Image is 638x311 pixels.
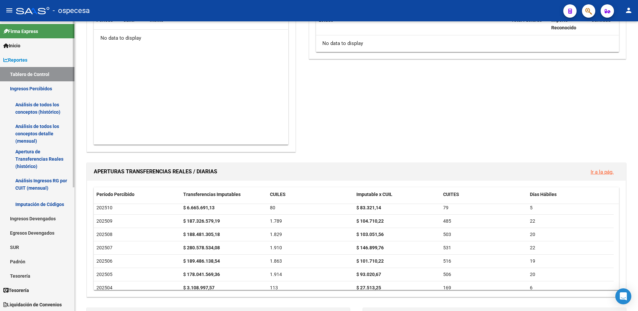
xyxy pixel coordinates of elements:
[183,192,241,197] span: Transferencias Imputables
[443,218,451,224] span: 485
[530,245,535,250] span: 22
[530,232,535,237] span: 20
[549,13,589,35] datatable-header-cell: Importe Reconocido
[96,272,112,277] span: 202505
[96,192,134,197] span: Período Percibido
[356,232,384,237] strong: $ 103.051,56
[530,285,533,290] span: 6
[530,192,557,197] span: Días Hábiles
[316,13,509,35] datatable-header-cell: Estado
[589,13,619,35] datatable-header-cell: Cantidad
[270,218,282,224] span: 1.789
[3,56,27,64] span: Reportes
[3,287,29,294] span: Tesorería
[183,258,220,264] strong: $ 189.486.138,54
[316,35,619,52] div: No data to display
[585,166,619,178] button: Ir a la pág.
[267,187,354,202] datatable-header-cell: CUILES
[443,245,451,250] span: 531
[183,218,220,224] strong: $ 187.326.579,19
[530,218,535,224] span: 22
[551,17,576,30] span: Importe Reconocido
[591,169,614,175] a: Ir a la pág.
[3,42,20,49] span: Inicio
[94,187,181,202] datatable-header-cell: Período Percibido
[270,272,282,277] span: 1.914
[96,258,112,264] span: 202506
[356,285,381,290] strong: $ 27.513,25
[94,168,217,175] span: APERTURAS TRANSFERENCIAS REALES / DIARIAS
[356,218,384,224] strong: $ 104.710,22
[270,258,282,264] span: 1.863
[94,30,288,46] div: No data to display
[356,192,392,197] span: Imputable x CUIL
[356,272,381,277] strong: $ 93.020,67
[443,192,459,197] span: CUITES
[183,285,215,290] strong: $ 3.108.997,57
[354,187,440,202] datatable-header-cell: Imputable x CUIL
[3,301,62,308] span: Liquidación de Convenios
[181,187,267,202] datatable-header-cell: Transferencias Imputables
[96,285,112,290] span: 202504
[356,245,384,250] strong: $ 146.899,76
[530,205,533,210] span: 5
[356,205,381,210] strong: $ 83.321,14
[625,6,633,14] mat-icon: person
[443,272,451,277] span: 506
[183,245,220,250] strong: $ 280.578.534,08
[5,6,13,14] mat-icon: menu
[443,232,451,237] span: 503
[96,218,112,224] span: 202509
[96,232,112,237] span: 202508
[443,258,451,264] span: 516
[530,272,535,277] span: 20
[96,245,112,250] span: 202507
[527,187,614,202] datatable-header-cell: Días Hábiles
[183,205,215,210] strong: $ 6.665.691,13
[615,288,631,304] div: Open Intercom Messenger
[3,28,38,35] span: Firma Express
[183,272,220,277] strong: $ 178.041.569,36
[270,285,278,290] span: 113
[440,187,527,202] datatable-header-cell: CUITES
[96,205,112,210] span: 202510
[270,192,286,197] span: CUILES
[530,258,535,264] span: 19
[183,232,220,237] strong: $ 188.481.305,18
[443,285,451,290] span: 169
[270,245,282,250] span: 1.910
[509,13,549,35] datatable-header-cell: Total Facturas
[356,258,384,264] strong: $ 101.710,22
[443,205,448,210] span: 79
[270,232,282,237] span: 1.829
[270,205,275,210] span: 80
[53,3,90,18] span: - ospecesa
